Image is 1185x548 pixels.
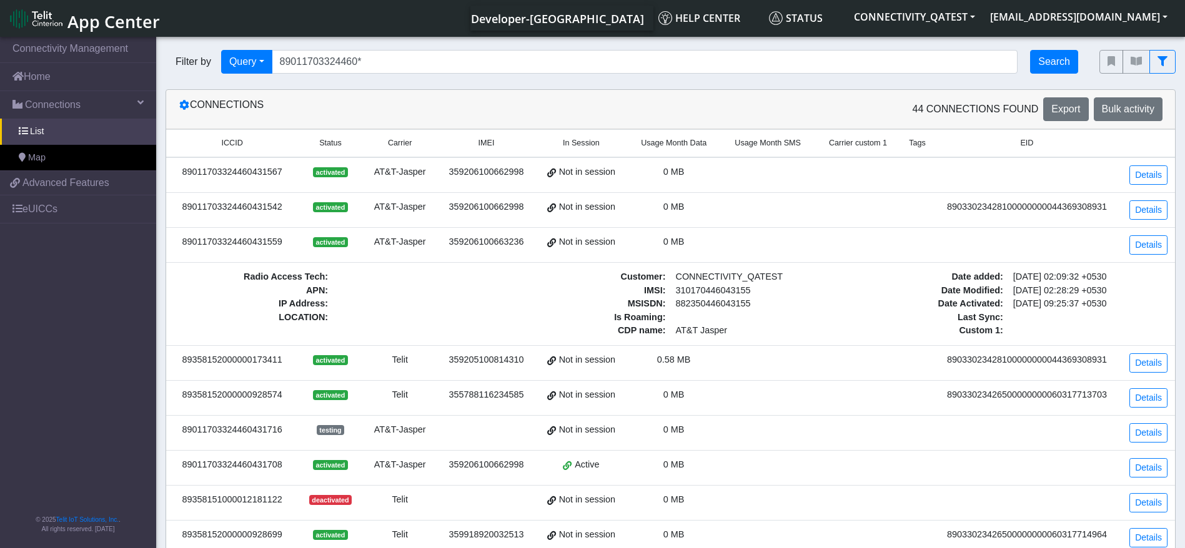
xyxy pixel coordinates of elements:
div: 359206100662998 [445,165,528,179]
span: Developer-[GEOGRAPHIC_DATA] [471,11,644,26]
span: [DATE] 02:28:29 +0530 [1008,284,1168,298]
span: 0 MB [663,167,685,177]
div: Connections [169,97,671,121]
span: List [30,125,44,139]
div: AT&T-Jasper [370,200,430,214]
div: Telit [370,493,430,507]
button: [EMAIL_ADDRESS][DOMAIN_NAME] [983,6,1175,28]
span: 0 MB [663,202,685,212]
span: Active [575,458,599,472]
span: AT&T Jasper [670,324,830,338]
div: AT&T-Jasper [370,235,430,249]
span: 0 MB [663,237,685,247]
span: Usage Month Data [641,137,707,149]
span: activated [313,167,347,177]
div: 89011703324460431716 [174,423,290,437]
div: 89358152000000928699 [174,528,290,542]
img: knowledge.svg [658,11,672,25]
span: App Center [67,10,160,33]
span: Carrier custom 1 [829,137,887,149]
span: deactivated [309,495,352,505]
div: 359206100663236 [445,235,528,249]
div: 89033023428100000000044369308931 [941,353,1113,367]
span: EID [1020,137,1033,149]
span: Tags [909,137,926,149]
span: activated [313,202,347,212]
span: CONNECTIVITY_QATEST [670,270,830,284]
span: Not in session [559,528,615,542]
div: 359206100662998 [445,458,528,472]
span: 0 MB [663,389,685,399]
span: activated [313,237,347,247]
a: Details [1129,528,1168,547]
span: IMEI [478,137,495,149]
span: testing [317,425,344,435]
a: Details [1129,458,1168,477]
span: IMSI : [511,284,670,298]
span: In Session [563,137,600,149]
span: Connections [25,97,81,112]
span: Carrier [388,137,412,149]
span: 44 Connections found [912,102,1038,117]
a: Status [764,6,846,31]
a: Details [1129,493,1168,512]
a: Details [1129,353,1168,373]
span: Not in session [559,235,615,249]
span: Is Roaming : [511,311,670,325]
span: 310170446043155 [670,284,830,298]
span: Export [1051,104,1080,114]
div: 359206100662998 [445,200,528,214]
span: APN : [174,284,333,298]
span: MSISDN : [511,297,670,311]
span: Not in session [559,200,615,214]
div: 89011703324460431567 [174,165,290,179]
span: Not in session [559,353,615,367]
a: Details [1129,200,1168,220]
span: Date Activated : [849,297,1008,311]
span: Help center [658,11,740,25]
span: Last Sync : [849,311,1008,325]
div: fitlers menu [1099,50,1176,74]
span: 0 MB [663,459,685,469]
div: 89033023428100000000044369308931 [941,200,1113,214]
div: 89033023426500000000060317714964 [941,528,1113,542]
span: 0 MB [663,529,685,539]
div: Telit [370,353,430,367]
span: Not in session [559,388,615,402]
div: 359205100814310 [445,353,528,367]
span: Custom 1 : [849,324,1008,338]
div: 89033023426500000000060317713703 [941,388,1113,402]
button: Search [1030,50,1078,74]
span: activated [313,390,347,400]
img: logo-telit-cinterion-gw-new.png [10,9,62,29]
div: Telit [370,388,430,402]
span: [DATE] 09:25:37 +0530 [1008,297,1168,311]
div: 89358151000012181122 [174,493,290,507]
div: AT&T-Jasper [370,458,430,472]
button: Bulk activity [1094,97,1163,121]
span: CDP name : [511,324,670,338]
button: CONNECTIVITY_QATEST [846,6,983,28]
span: Not in session [559,493,615,507]
button: Query [221,50,272,74]
span: 0.58 MB [657,355,691,365]
a: Your current platform instance [470,6,643,31]
span: activated [313,355,347,365]
div: 89358152000000173411 [174,353,290,367]
span: Status [319,137,342,149]
div: AT&T-Jasper [370,423,430,437]
span: Not in session [559,423,615,437]
a: Details [1129,423,1168,443]
span: Bulk activity [1102,104,1154,114]
span: Date added : [849,270,1008,284]
span: IP Address : [174,297,333,311]
div: 359918920032513 [445,528,528,542]
span: 0 MB [663,494,685,504]
a: Details [1129,388,1168,408]
span: Usage Month SMS [735,137,801,149]
div: 355788116234585 [445,388,528,402]
div: 89011703324460431559 [174,235,290,249]
a: App Center [10,5,158,32]
a: Details [1129,165,1168,185]
img: status.svg [769,11,783,25]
